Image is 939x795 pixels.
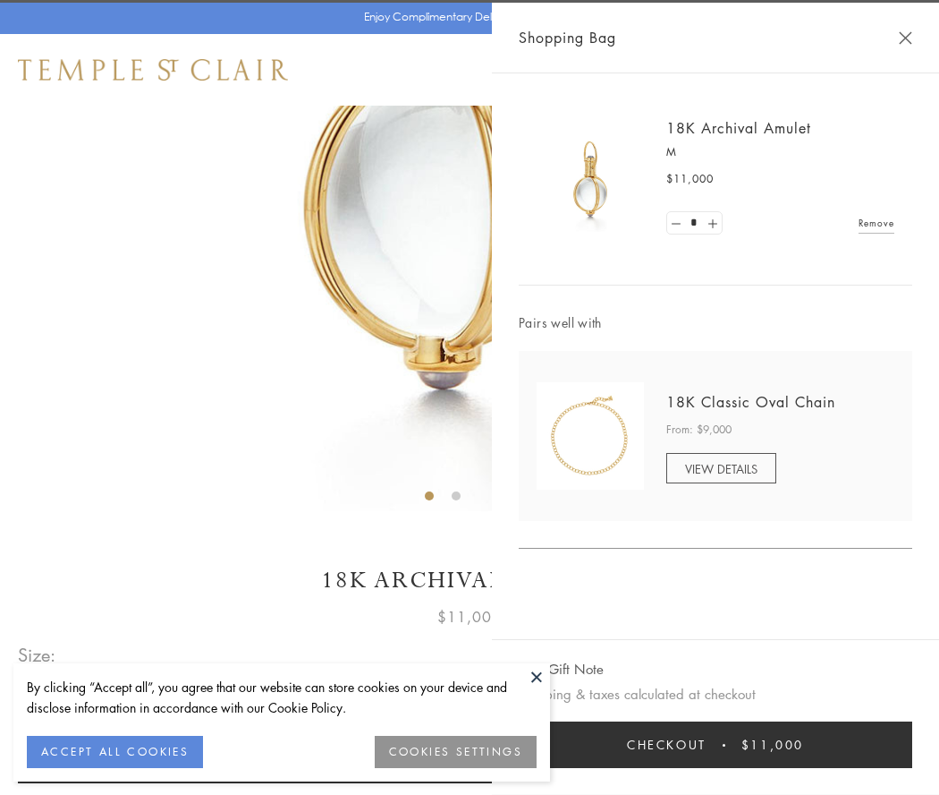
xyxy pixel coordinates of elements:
[685,460,757,477] span: VIEW DETAILS
[437,605,502,628] span: $11,000
[18,640,57,670] span: Size:
[666,118,811,138] a: 18K Archival Amulet
[703,212,721,235] a: Set quantity to 2
[519,26,616,49] span: Shopping Bag
[519,312,912,333] span: Pairs well with
[364,8,567,26] p: Enjoy Complimentary Delivery & Returns
[741,735,804,755] span: $11,000
[537,125,644,233] img: 18K Archival Amulet
[27,677,537,718] div: By clicking “Accept all”, you agree that our website can store cookies on your device and disclos...
[18,565,921,596] h1: 18K Archival Amulet
[537,382,644,490] img: N88865-OV18
[666,392,835,412] a: 18K Classic Oval Chain
[18,59,288,81] img: Temple St. Clair
[899,31,912,45] button: Close Shopping Bag
[519,683,912,705] p: Shipping & taxes calculated at checkout
[859,213,894,233] a: Remove
[667,212,685,235] a: Set quantity to 0
[627,735,706,755] span: Checkout
[27,736,203,768] button: ACCEPT ALL COOKIES
[666,170,714,188] span: $11,000
[519,658,604,680] button: Add Gift Note
[375,736,537,768] button: COOKIES SETTINGS
[519,722,912,768] button: Checkout $11,000
[666,143,894,161] p: M
[666,453,776,483] a: VIEW DETAILS
[666,421,732,439] span: From: $9,000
